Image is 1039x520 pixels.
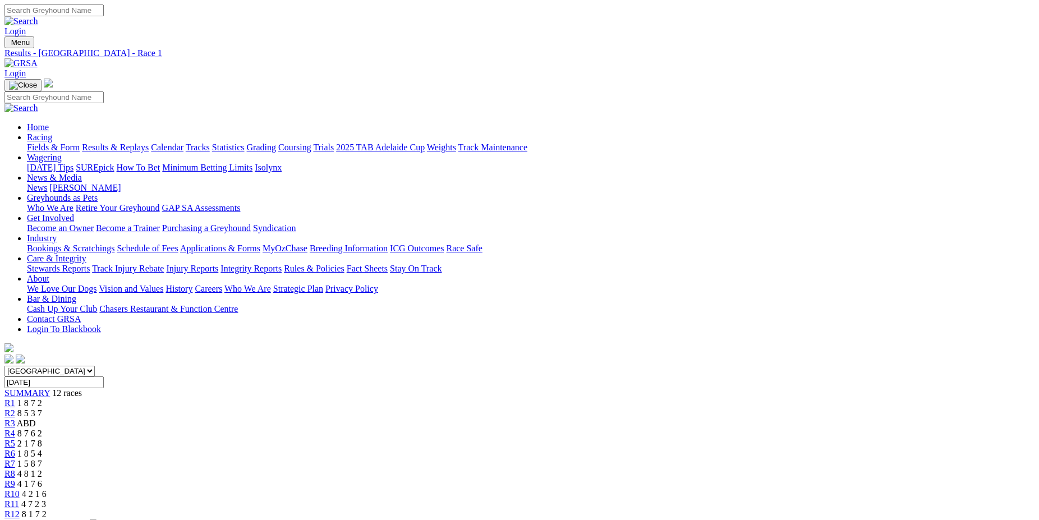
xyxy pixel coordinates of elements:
[4,398,15,408] a: R1
[27,314,81,324] a: Contact GRSA
[52,388,82,398] span: 12 races
[4,26,26,36] a: Login
[27,284,1035,294] div: About
[17,469,42,478] span: 4 8 1 2
[27,163,73,172] a: [DATE] Tips
[27,233,57,243] a: Industry
[44,79,53,88] img: logo-grsa-white.png
[4,449,15,458] a: R6
[27,163,1035,173] div: Wagering
[22,509,47,519] span: 8 1 7 2
[390,264,442,273] a: Stay On Track
[4,439,15,448] a: R5
[4,408,15,418] span: R2
[4,418,15,428] a: R3
[21,499,46,509] span: 4 7 2 3
[4,36,34,48] button: Toggle navigation
[427,142,456,152] a: Weights
[27,193,98,203] a: Greyhounds as Pets
[310,243,388,253] a: Breeding Information
[166,264,218,273] a: Injury Reports
[27,122,49,132] a: Home
[4,79,42,91] button: Toggle navigation
[180,243,260,253] a: Applications & Forms
[212,142,245,152] a: Statistics
[76,163,114,172] a: SUREpick
[165,284,192,293] a: History
[27,213,74,223] a: Get Involved
[4,388,50,398] span: SUMMARY
[195,284,222,293] a: Careers
[117,243,178,253] a: Schedule of Fees
[11,38,30,47] span: Menu
[4,469,15,478] a: R8
[4,499,19,509] a: R11
[82,142,149,152] a: Results & Replays
[4,343,13,352] img: logo-grsa-white.png
[273,284,323,293] a: Strategic Plan
[4,103,38,113] img: Search
[4,16,38,26] img: Search
[4,509,20,519] a: R12
[4,489,20,499] a: R10
[92,264,164,273] a: Track Injury Rebate
[27,264,90,273] a: Stewards Reports
[4,429,15,438] span: R4
[17,418,36,428] span: ABD
[27,243,1035,254] div: Industry
[17,449,42,458] span: 1 8 5 4
[17,429,42,438] span: 8 7 6 2
[99,304,238,314] a: Chasers Restaurant & Function Centre
[49,183,121,192] a: [PERSON_NAME]
[4,91,104,103] input: Search
[458,142,527,152] a: Track Maintenance
[347,264,388,273] a: Fact Sheets
[253,223,296,233] a: Syndication
[27,183,47,192] a: News
[117,163,160,172] a: How To Bet
[162,203,241,213] a: GAP SA Assessments
[27,254,86,263] a: Care & Integrity
[27,223,94,233] a: Become an Owner
[27,284,96,293] a: We Love Our Dogs
[27,142,80,152] a: Fields & Form
[4,479,15,489] a: R9
[17,479,42,489] span: 4 1 7 6
[27,203,1035,213] div: Greyhounds as Pets
[9,81,37,90] img: Close
[16,355,25,363] img: twitter.svg
[27,304,97,314] a: Cash Up Your Club
[96,223,160,233] a: Become a Trainer
[284,264,344,273] a: Rules & Policies
[336,142,425,152] a: 2025 TAB Adelaide Cup
[446,243,482,253] a: Race Safe
[325,284,378,293] a: Privacy Policy
[27,223,1035,233] div: Get Involved
[17,439,42,448] span: 2 1 7 8
[27,264,1035,274] div: Care & Integrity
[390,243,444,253] a: ICG Outcomes
[220,264,282,273] a: Integrity Reports
[27,183,1035,193] div: News & Media
[4,4,104,16] input: Search
[17,459,42,468] span: 1 5 8 7
[27,304,1035,314] div: Bar & Dining
[247,142,276,152] a: Grading
[4,48,1035,58] div: Results - [GEOGRAPHIC_DATA] - Race 1
[162,163,252,172] a: Minimum Betting Limits
[17,398,42,408] span: 1 8 7 2
[263,243,307,253] a: MyOzChase
[27,153,62,162] a: Wagering
[4,58,38,68] img: GRSA
[4,459,15,468] a: R7
[255,163,282,172] a: Isolynx
[76,203,160,213] a: Retire Your Greyhound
